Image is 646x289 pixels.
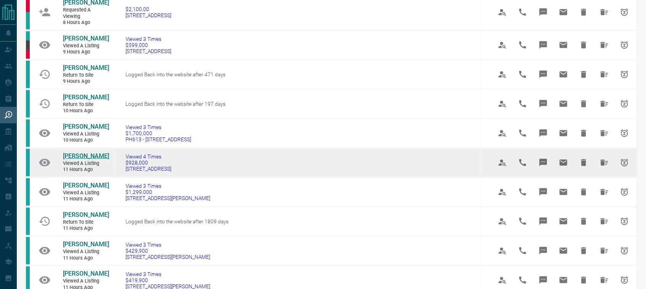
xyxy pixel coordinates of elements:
span: $928,000 [126,160,171,166]
span: Hide All from Dan Sir [595,124,614,142]
span: Snooze [615,183,634,201]
span: Viewed a Listing [63,43,109,49]
span: Viewed 4 Times [126,153,171,160]
span: [PERSON_NAME] [63,270,109,277]
span: Hide All from Lauren McVittie [595,36,614,54]
span: Message [534,3,553,21]
span: [PERSON_NAME] [63,182,109,189]
span: [STREET_ADDRESS][PERSON_NAME] [126,195,210,201]
span: Message [534,153,553,172]
span: Hide [575,65,593,84]
span: 10 hours ago [63,108,109,114]
span: Call [514,36,532,54]
span: Viewed 3 Times [126,271,210,277]
span: [PERSON_NAME] [63,123,109,130]
span: $2,100.00 [126,6,171,12]
span: 10 hours ago [63,137,109,144]
a: Viewed 3 Times$429,900[STREET_ADDRESS][PERSON_NAME] [126,242,210,260]
span: Snooze [615,36,634,54]
span: Viewed 3 Times [126,242,210,248]
span: Hide All from Darrin Baker [595,183,614,201]
span: Snooze [615,95,634,113]
a: Viewed 3 Times$1,700,000PH613 - [STREET_ADDRESS] [126,124,191,142]
span: Call [514,242,532,260]
span: $1,299,000 [126,189,210,195]
span: Hide All from Regan Lalonde [595,3,614,21]
span: Email [554,242,573,260]
span: 11 hours ago [63,166,109,173]
span: Viewed 3 Times [126,36,171,42]
span: [PERSON_NAME] [63,152,109,160]
span: View Profile [493,36,512,54]
span: Call [514,183,532,201]
a: $2,100.00[STREET_ADDRESS] [126,6,171,18]
span: Message [534,183,553,201]
span: Email [554,36,573,54]
span: Email [554,124,573,142]
span: [STREET_ADDRESS][PERSON_NAME] [126,254,210,260]
span: Return to Site [63,219,109,226]
span: View Profile [493,183,512,201]
span: Message [534,212,553,231]
span: Email [554,153,573,172]
span: 11 hours ago [63,225,109,232]
span: [PERSON_NAME] [63,241,109,248]
div: condos.ca [26,149,30,176]
span: Message [534,124,553,142]
div: condos.ca [26,90,30,118]
span: View Profile [493,212,512,231]
span: Viewed a Listing [63,131,109,137]
span: [PERSON_NAME] [63,211,109,218]
span: Call [514,153,532,172]
span: [STREET_ADDRESS] [126,48,171,54]
span: View Profile [493,95,512,113]
span: Call [514,65,532,84]
span: Snooze [615,124,634,142]
span: Snooze [615,65,634,84]
div: condos.ca [26,178,30,206]
span: Email [554,65,573,84]
span: Hide [575,242,593,260]
span: Hide [575,95,593,113]
a: Viewed 3 Times$599,000[STREET_ADDRESS] [126,36,171,54]
span: Hide [575,183,593,201]
a: Viewed 3 Times$1,299,000[STREET_ADDRESS][PERSON_NAME] [126,183,210,201]
a: [PERSON_NAME] [63,94,109,102]
span: Logged Back into the website after 1809 days [126,218,229,224]
span: Call [514,212,532,231]
div: condos.ca [26,119,30,147]
span: [PERSON_NAME] [63,64,109,71]
span: View Profile [493,242,512,260]
span: Message [534,95,553,113]
span: Hide [575,36,593,54]
a: [PERSON_NAME] [63,152,109,160]
span: [STREET_ADDRESS] [126,12,171,18]
div: condos.ca [26,31,30,40]
div: mrloft.ca [26,40,30,50]
span: Viewed 3 Times [126,124,191,130]
span: Viewed a Listing [63,160,109,167]
span: Hide All from Johnny Xue [595,212,614,231]
a: [PERSON_NAME] [63,35,109,43]
span: Call [514,3,532,21]
a: [PERSON_NAME] [63,270,109,278]
span: Hide [575,3,593,21]
span: Requested a Viewing [63,7,109,19]
span: [PERSON_NAME] [63,35,109,42]
span: 11 hours ago [63,255,109,262]
span: Snooze [615,242,634,260]
span: $599,000 [126,42,171,48]
span: Message [534,36,553,54]
span: 9 hours ago [63,78,109,85]
span: PH613 - [STREET_ADDRESS] [126,136,191,142]
span: 9 hours ago [63,49,109,55]
span: $1,700,000 [126,130,191,136]
a: [PERSON_NAME] [63,64,109,72]
span: $419,900 [126,277,210,283]
div: property.ca [26,50,30,59]
span: Viewed 3 Times [126,183,210,189]
span: Snooze [615,3,634,21]
div: condos.ca [26,237,30,265]
div: condos.ca [26,208,30,235]
span: Viewed a Listing [63,190,109,196]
